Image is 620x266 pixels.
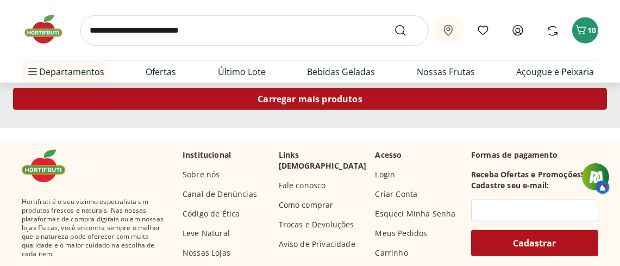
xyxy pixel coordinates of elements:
[22,197,165,258] span: Hortifruti é o seu vizinho especialista em produtos frescos e naturais. Nas nossas plataformas de...
[26,59,39,85] button: Menu
[258,95,362,103] span: Carregar mais produtos
[417,65,475,78] a: Nossas Frutas
[183,248,230,258] a: Nossas Lojas
[279,219,354,230] a: Trocas e Devoluções
[146,65,176,78] a: Ofertas
[80,15,429,46] input: search
[375,248,408,258] a: Carrinho
[279,180,326,191] a: Fale conosco
[516,65,594,78] a: Açougue e Peixaria
[513,239,556,248] span: Cadastrar
[471,169,583,180] h3: Receba Ofertas e Promoções!
[375,150,402,160] p: Acesso
[471,150,598,160] p: Formas de pagamento
[307,65,375,78] a: Bebidas Geladas
[218,65,266,78] a: Último Lote
[22,150,76,182] img: Hortifruti
[279,239,355,250] a: Aviso de Privacidade
[279,200,334,211] a: Como comprar
[394,24,420,37] button: Submit Search
[587,25,596,35] span: 10
[13,88,607,114] a: Carregar mais produtos
[183,228,230,239] a: Leve Natural
[183,189,257,200] a: Canal de Denúncias
[375,169,395,180] a: Login
[26,59,104,85] span: Departamentos
[471,230,598,256] button: Cadastrar
[375,228,427,239] a: Meus Pedidos
[572,17,598,44] button: Carrinho
[471,180,549,191] h3: Cadastre seu e-mail:
[183,150,231,160] p: Institucional
[22,13,76,46] img: Hortifruti
[375,208,455,219] a: Esqueci Minha Senha
[279,150,367,171] p: Links [DEMOGRAPHIC_DATA]
[183,208,240,219] a: Código de Ética
[183,169,220,180] a: Sobre nós
[375,189,417,200] a: Criar Conta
